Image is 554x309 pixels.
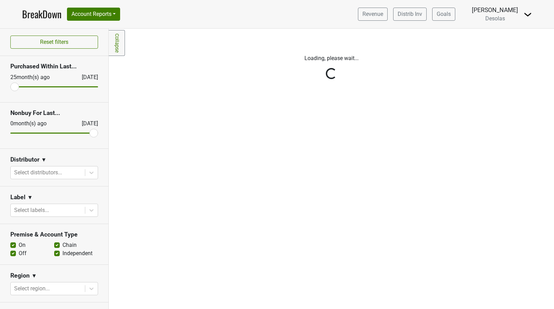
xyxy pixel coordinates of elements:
a: Goals [432,8,455,21]
div: [PERSON_NAME] [472,6,518,15]
a: BreakDown [22,7,61,21]
p: Loading, please wait... [140,54,523,62]
a: Collapse [109,30,125,56]
button: Account Reports [67,8,120,21]
span: Desolas [485,15,505,22]
img: Dropdown Menu [524,10,532,19]
a: Revenue [358,8,388,21]
a: Distrib Inv [393,8,427,21]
